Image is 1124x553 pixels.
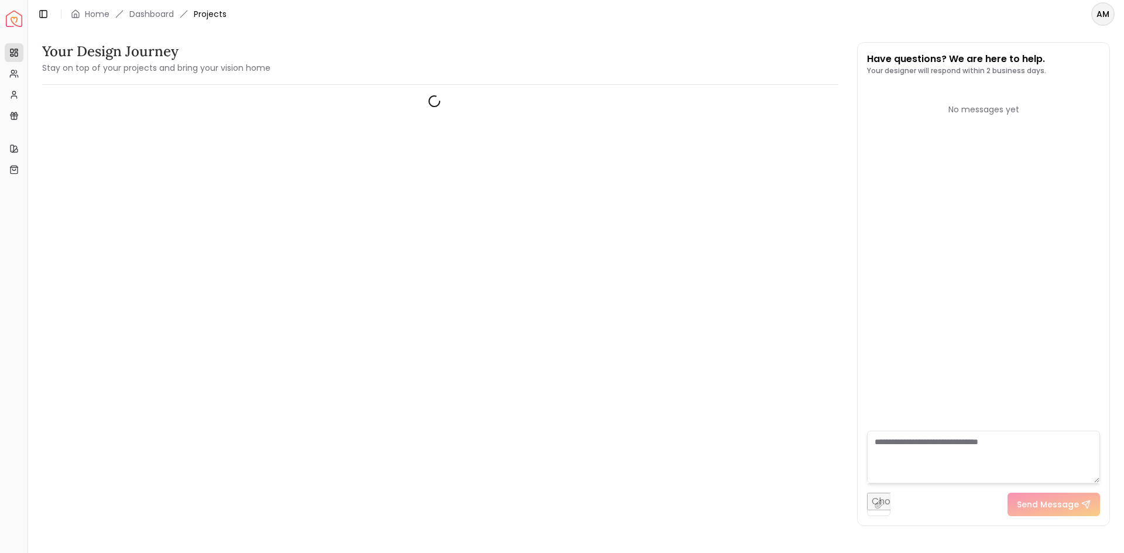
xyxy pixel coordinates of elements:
[194,8,227,20] span: Projects
[867,66,1046,75] p: Your designer will respond within 2 business days.
[71,8,227,20] nav: breadcrumb
[85,8,109,20] a: Home
[6,11,22,27] a: Spacejoy
[42,42,270,61] h3: Your Design Journey
[1092,4,1113,25] span: AM
[1091,2,1115,26] button: AM
[129,8,174,20] a: Dashboard
[42,62,270,74] small: Stay on top of your projects and bring your vision home
[867,104,1100,115] div: No messages yet
[6,11,22,27] img: Spacejoy Logo
[867,52,1046,66] p: Have questions? We are here to help.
